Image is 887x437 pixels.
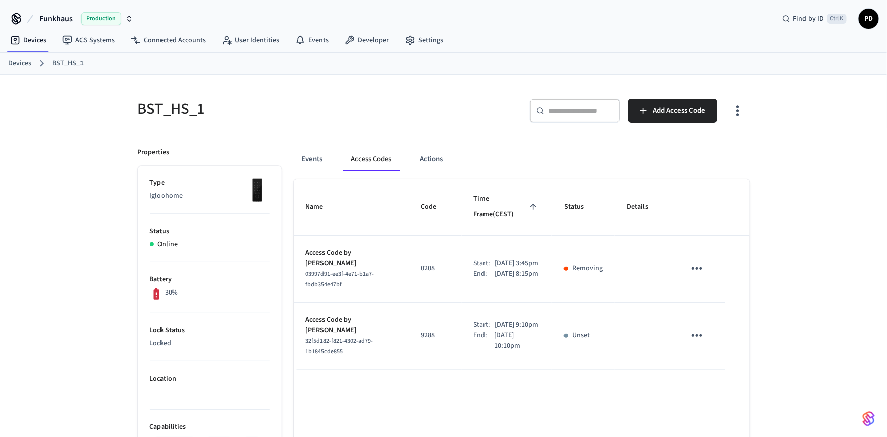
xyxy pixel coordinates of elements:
[494,330,540,351] p: [DATE] 10:10pm
[294,147,750,171] div: ant example
[474,258,495,269] div: Start:
[859,9,879,29] button: PD
[294,179,750,370] table: sticky table
[150,387,270,397] p: —
[572,330,590,341] p: Unset
[628,99,717,123] button: Add Access Code
[343,147,400,171] button: Access Codes
[150,338,270,349] p: Locked
[150,325,270,336] p: Lock Status
[495,320,539,330] p: [DATE] 9:10pm
[138,99,438,119] h5: BST_HS_1
[306,199,337,215] span: Name
[421,263,450,274] p: 0208
[412,147,451,171] button: Actions
[863,411,875,427] img: SeamLogoGradient.69752ec5.svg
[52,58,84,69] a: BST_HS_1
[474,330,495,351] div: End:
[495,258,539,269] p: [DATE] 3:45pm
[572,263,603,274] p: Removing
[165,287,178,298] p: 30%
[337,31,397,49] a: Developer
[245,178,270,203] img: igloohome_deadbolt_2e
[150,226,270,237] p: Status
[306,270,374,289] span: 03997d91-ee3f-4e71-b1a7-fbdb354e47bf
[2,31,54,49] a: Devices
[150,422,270,432] p: Capabilities
[150,374,270,384] p: Location
[306,315,397,336] p: Access Code by [PERSON_NAME]
[123,31,214,49] a: Connected Accounts
[294,147,331,171] button: Events
[474,191,540,223] span: Time Frame(CEST)
[421,199,450,215] span: Code
[214,31,287,49] a: User Identities
[474,320,495,330] div: Start:
[81,12,121,25] span: Production
[627,199,661,215] span: Details
[150,191,270,201] p: Igloohome
[495,269,539,279] p: [DATE] 8:15pm
[158,239,178,250] p: Online
[793,14,824,24] span: Find by ID
[860,10,878,28] span: PD
[564,199,597,215] span: Status
[421,330,450,341] p: 9288
[150,274,270,285] p: Battery
[306,337,373,356] span: 32f5d182-f821-4302-ad79-1b1845cde855
[653,104,705,117] span: Add Access Code
[306,248,397,269] p: Access Code by [PERSON_NAME]
[138,147,170,158] p: Properties
[150,178,270,188] p: Type
[8,58,31,69] a: Devices
[827,14,847,24] span: Ctrl K
[54,31,123,49] a: ACS Systems
[474,269,495,279] div: End:
[774,10,855,28] div: Find by IDCtrl K
[397,31,451,49] a: Settings
[39,13,73,25] span: Funkhaus
[287,31,337,49] a: Events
